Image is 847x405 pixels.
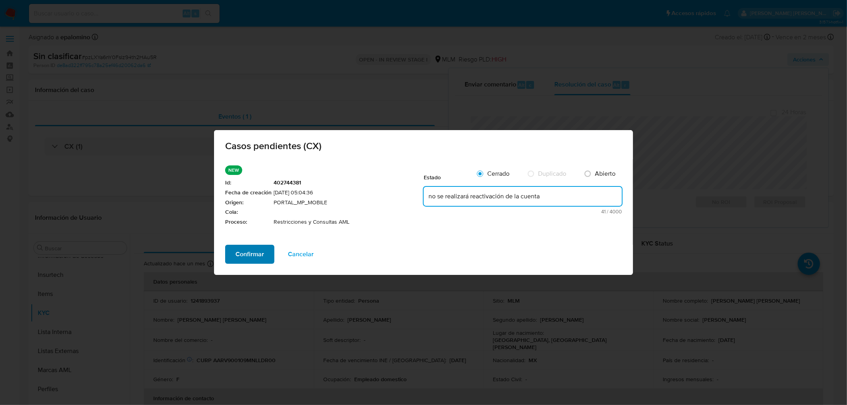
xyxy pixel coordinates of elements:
span: Cola : [225,208,272,216]
span: Máximo 4000 caracteres [426,209,622,214]
button: Cancelar [278,245,324,264]
span: Cancelar [288,246,314,263]
span: Confirmar [235,246,264,263]
span: Casos pendientes (CX) [225,141,622,151]
span: Id : [225,179,272,187]
button: Confirmar [225,245,274,264]
span: Proceso : [225,218,272,226]
span: Fecha de creación [225,189,272,197]
p: NEW [225,165,242,175]
span: Origen : [225,199,272,207]
div: Estado [424,165,471,185]
span: Restricciones y Consultas AML [274,218,424,226]
span: Abierto [595,169,615,178]
span: PORTAL_MP_MOBILE [274,199,424,207]
span: 402744381 [274,179,424,187]
span: [DATE] 05:04:36 [274,189,424,197]
span: Cerrado [487,169,509,178]
textarea: no se realizará reactivación de la cuenta [424,187,622,206]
